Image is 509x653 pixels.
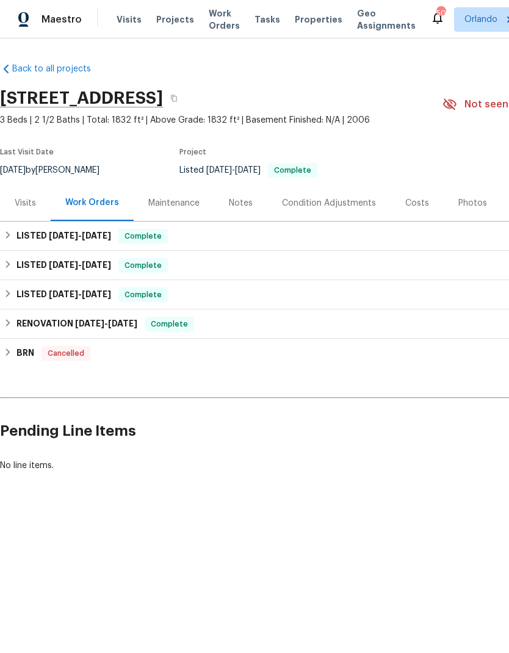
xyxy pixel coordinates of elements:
span: [DATE] [235,166,261,175]
span: Orlando [464,13,497,26]
h6: RENOVATION [16,317,137,331]
div: Costs [405,197,429,209]
span: Geo Assignments [357,7,416,32]
span: [DATE] [82,261,111,269]
span: Complete [120,289,167,301]
button: Copy Address [163,87,185,109]
h6: BRN [16,346,34,361]
span: - [49,231,111,240]
span: - [49,290,111,298]
span: Complete [120,259,167,272]
span: [DATE] [49,261,78,269]
span: - [206,166,261,175]
span: Properties [295,13,342,26]
span: [DATE] [206,166,232,175]
span: Complete [146,318,193,330]
span: Visits [117,13,142,26]
span: [DATE] [82,231,111,240]
h6: LISTED [16,287,111,302]
span: [DATE] [75,319,104,328]
span: - [75,319,137,328]
span: Work Orders [209,7,240,32]
div: Maintenance [148,197,200,209]
div: 50 [436,7,445,20]
div: Work Orders [65,197,119,209]
span: [DATE] [82,290,111,298]
h6: LISTED [16,258,111,273]
span: Cancelled [43,347,89,359]
span: Projects [156,13,194,26]
span: Maestro [42,13,82,26]
span: Complete [120,230,167,242]
div: Notes [229,197,253,209]
span: Project [179,148,206,156]
div: Visits [15,197,36,209]
div: Condition Adjustments [282,197,376,209]
span: [DATE] [49,290,78,298]
span: - [49,261,111,269]
span: Complete [269,167,316,174]
span: [DATE] [108,319,137,328]
span: Tasks [254,15,280,24]
div: Photos [458,197,487,209]
span: Listed [179,166,317,175]
span: [DATE] [49,231,78,240]
h6: LISTED [16,229,111,244]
